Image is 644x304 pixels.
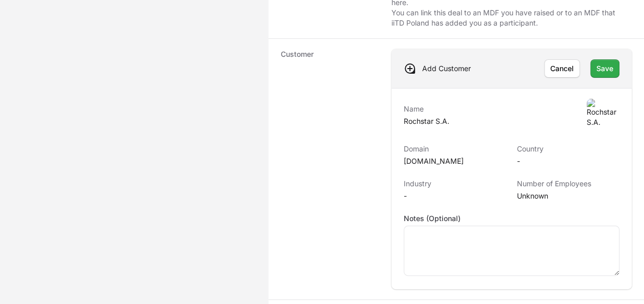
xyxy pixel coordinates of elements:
p: Domain [404,144,507,154]
dt: Customer [281,49,379,289]
p: Unknown [516,191,619,201]
p: Industry [404,179,507,189]
p: [DOMAIN_NAME] [404,156,507,166]
p: Name [404,104,449,114]
span: Cancel [550,62,574,75]
label: Notes (Optional) [404,213,619,224]
span: Save [596,62,613,75]
p: Add Customer [422,63,471,74]
img: Rochstar S.A. [587,99,619,132]
button: Cancel [544,59,580,78]
p: - [404,191,507,201]
p: Number of Employees [516,179,619,189]
button: Save [590,59,619,78]
p: Rochstar S.A. [404,116,449,126]
p: - [516,156,619,166]
p: Country [516,144,619,154]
